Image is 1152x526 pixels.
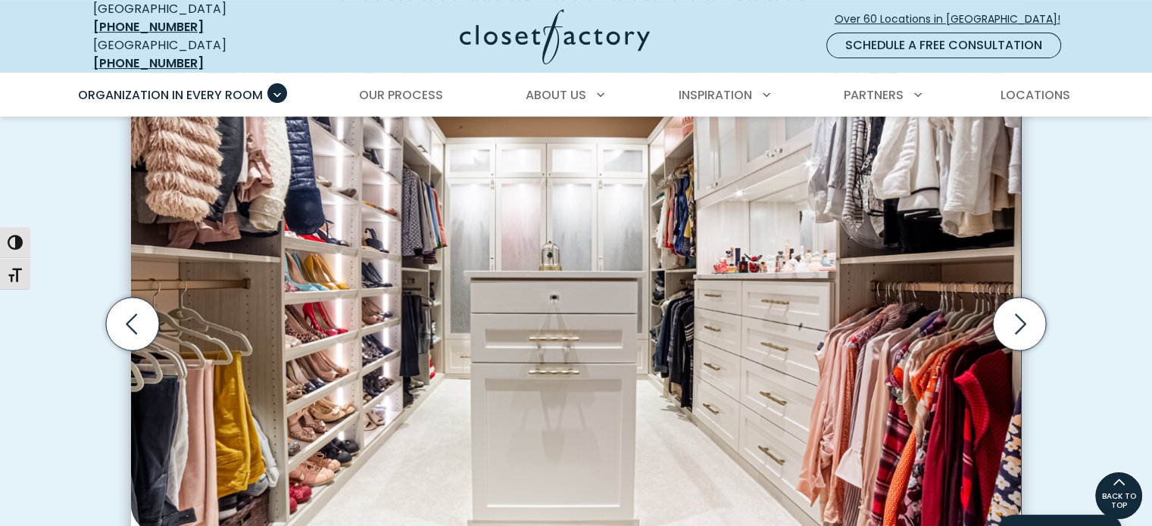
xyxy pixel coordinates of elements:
span: About Us [526,86,586,104]
span: Partners [844,86,904,104]
a: [PHONE_NUMBER] [93,18,204,36]
span: Locations [1000,86,1069,104]
nav: Primary Menu [67,74,1085,117]
a: Schedule a Free Consultation [826,33,1061,58]
button: Next slide [987,291,1052,356]
a: Over 60 Locations in [GEOGRAPHIC_DATA]! [834,6,1073,33]
span: Inspiration [679,86,752,104]
a: BACK TO TOP [1094,472,1143,520]
a: [PHONE_NUMBER] [93,54,204,72]
button: Previous slide [100,291,165,356]
span: BACK TO TOP [1095,492,1142,510]
span: Our Process [359,86,443,104]
img: Closet Factory Logo [460,9,650,64]
div: [GEOGRAPHIC_DATA] [93,36,313,73]
span: Over 60 Locations in [GEOGRAPHIC_DATA]! [835,11,1072,27]
span: Organization in Every Room [78,86,263,104]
